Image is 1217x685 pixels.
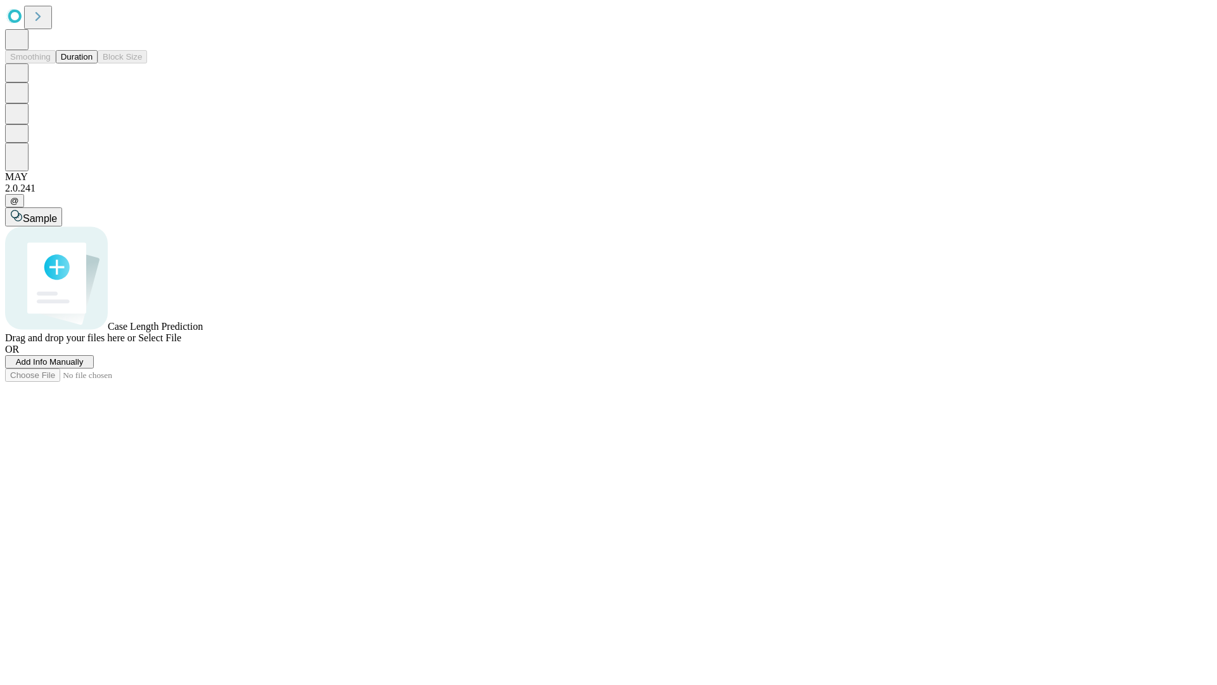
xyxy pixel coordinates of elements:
[5,355,94,369] button: Add Info Manually
[10,196,19,205] span: @
[108,321,203,332] span: Case Length Prediction
[98,50,147,63] button: Block Size
[23,213,57,224] span: Sample
[5,344,19,355] span: OR
[5,183,1212,194] div: 2.0.241
[5,194,24,207] button: @
[56,50,98,63] button: Duration
[5,50,56,63] button: Smoothing
[5,171,1212,183] div: MAY
[16,357,84,367] span: Add Info Manually
[138,332,181,343] span: Select File
[5,332,136,343] span: Drag and drop your files here or
[5,207,62,226] button: Sample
